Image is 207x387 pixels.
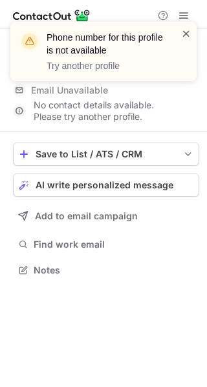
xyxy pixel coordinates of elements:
div: No contact details available. Please try another profile. [13,101,199,121]
button: save-profile-one-click [13,143,199,166]
header: Phone number for this profile is not available [47,31,166,57]
span: AI write personalized message [36,180,173,190]
p: Try another profile [47,59,166,72]
img: ContactOut v5.3.10 [13,8,91,23]
span: Add to email campaign [35,211,138,221]
img: warning [19,31,40,52]
div: Save to List / ATS / CRM [36,149,177,159]
span: Notes [34,264,194,276]
button: Add to email campaign [13,204,199,228]
button: Notes [13,261,199,279]
button: AI write personalized message [13,174,199,197]
span: Find work email [34,239,194,250]
button: Find work email [13,235,199,253]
